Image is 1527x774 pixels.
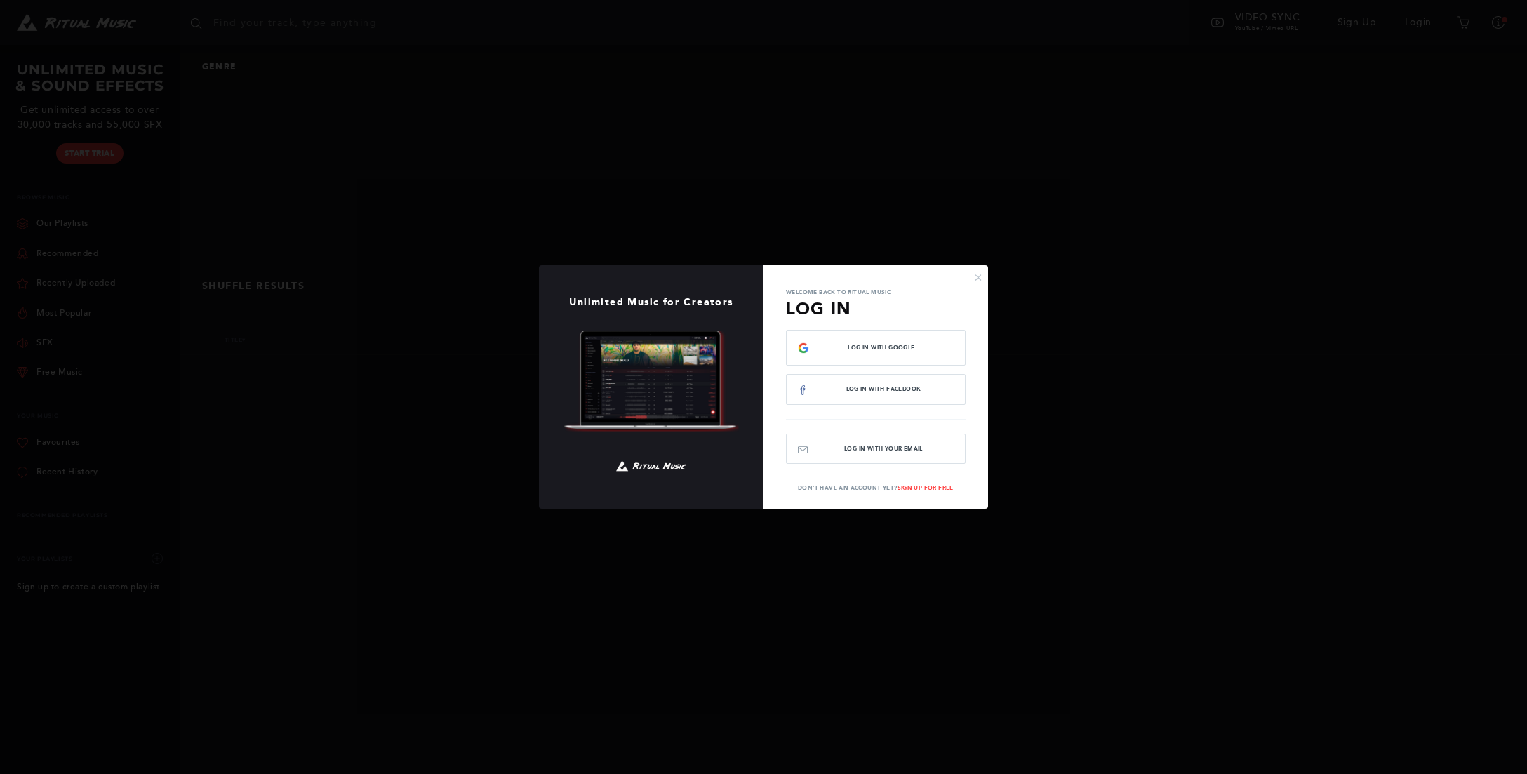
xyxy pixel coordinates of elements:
[809,345,954,351] span: Log In with Google
[539,297,763,308] h1: Unlimited Music for Creators
[786,330,966,366] button: Log In with Google
[786,434,966,464] button: Log In with your email
[616,455,686,477] img: Ritual Music
[786,288,966,296] p: Welcome back to Ritual Music
[786,296,966,321] h3: Log In
[974,271,982,283] button: ×
[798,342,809,354] img: g-logo.png
[564,331,739,432] img: Ritual Music
[786,374,966,404] button: Log In with Facebook
[898,484,954,491] a: Sign Up For Free
[763,483,988,492] p: Don't have an account yet?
